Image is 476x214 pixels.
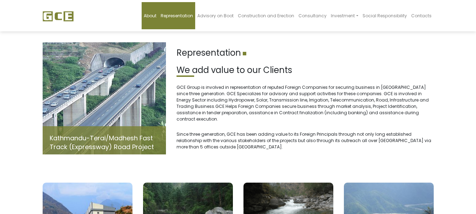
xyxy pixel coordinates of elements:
span: Consultancy [298,13,327,19]
span: About [144,13,156,19]
span: Advisory on Boot [197,13,234,19]
a: Contacts [409,2,434,29]
span: Social Responsibility [363,13,407,19]
span: Construction and Erection [238,13,294,19]
a: Advisory on Boot [195,2,236,29]
a: Social Responsibility [360,2,409,29]
p: GCE Group is involved in representation of reputed Foreign Companies for securing business in [GE... [177,84,434,122]
p: Since three generation, GCE has been adding value to its Foreign Principals through not only long... [177,131,434,150]
img: GCE Group [43,11,74,22]
a: Investment [329,2,360,29]
a: Construction and Erection [236,2,296,29]
a: Kathmandu-Terai/Madhesh Fast Track (Expressway) Road Project [50,134,154,151]
a: About [142,2,159,29]
h1: Representation [177,48,434,58]
a: Consultancy [296,2,329,29]
h2: We add value to our Clients [177,65,434,75]
span: Contacts [411,13,432,19]
a: Representation [159,2,195,29]
img: Fast-track.jpg [43,42,166,154]
span: Representation [161,13,193,19]
span: Investment [331,13,355,19]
